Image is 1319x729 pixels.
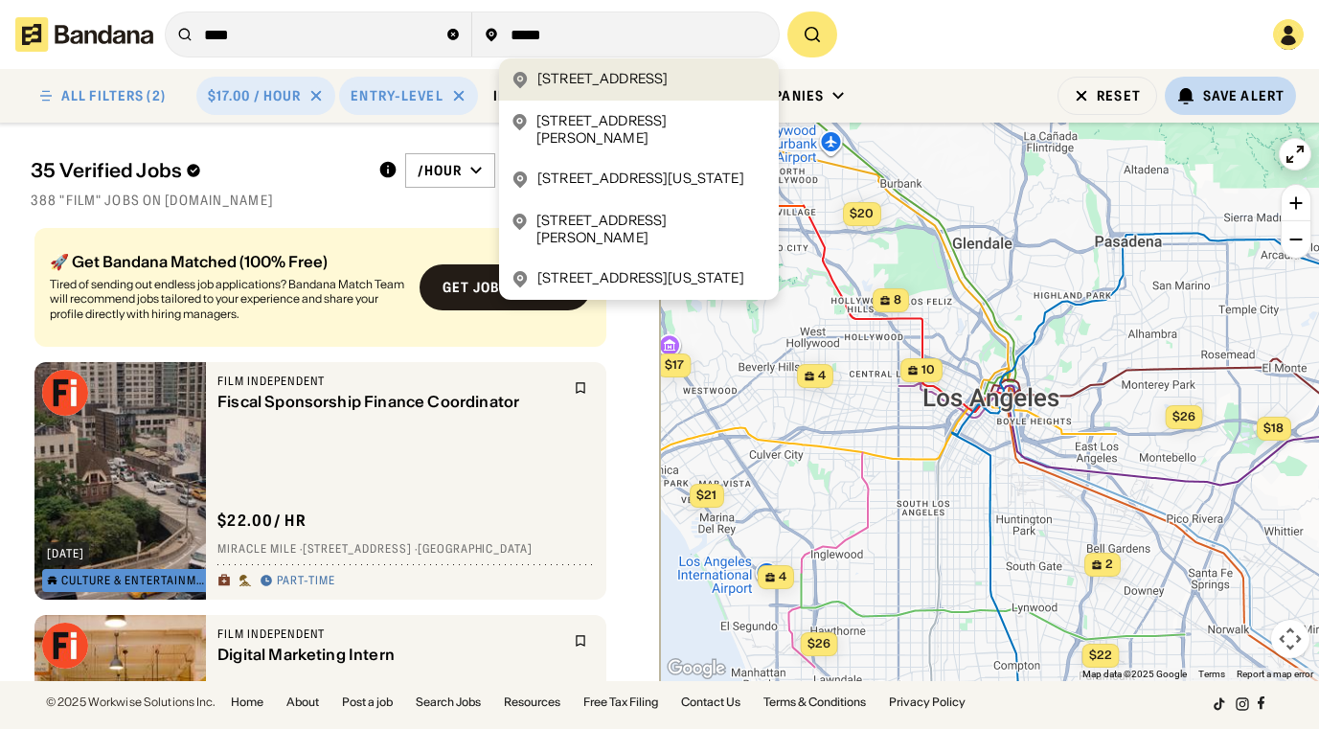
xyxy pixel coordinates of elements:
a: About [286,696,319,708]
div: [STREET_ADDRESS][PERSON_NAME] [536,112,767,147]
a: Privacy Policy [889,696,966,708]
a: Resources [504,696,560,708]
div: 35 Verified Jobs [31,159,363,182]
div: [STREET_ADDRESS][US_STATE] [537,269,744,288]
div: Companies [743,87,824,104]
span: $22 [1088,648,1111,662]
span: 2 [1105,557,1113,573]
div: [DATE] [47,548,84,559]
span: 4 [818,368,826,384]
div: Tired of sending out endless job applications? Bandana Match Team will recommend jobs tailored to... [50,277,404,322]
a: Terms & Conditions [763,696,866,708]
div: Culture & Entertainment [61,575,209,586]
div: [STREET_ADDRESS][PERSON_NAME] [536,212,767,246]
img: Film Independent logo [42,623,88,669]
span: $18 [1263,421,1284,435]
div: $ 22.00 / hr [217,511,307,531]
div: $17.00 / hour [208,87,302,104]
div: Film Independent [217,374,562,389]
span: $26 [1171,409,1194,423]
a: Search Jobs [416,696,481,708]
div: 🚀 Get Bandana Matched (100% Free) [50,254,404,269]
img: Bandana logotype [15,17,153,52]
button: Map camera controls [1271,620,1309,658]
div: Part-time [277,574,335,589]
div: grid [31,220,629,681]
a: Open this area in Google Maps (opens a new window) [665,656,728,681]
div: Save Alert [1203,87,1285,104]
div: ALL FILTERS (2) [61,89,166,103]
span: $20 [850,206,874,220]
div: Film Independent [217,626,562,642]
span: 10 [921,362,935,378]
div: 388 "film" jobs on [DOMAIN_NAME] [31,192,629,209]
span: $26 [807,636,830,650]
div: Industries [493,87,576,104]
div: Entry-Level [351,87,443,104]
a: Contact Us [681,696,740,708]
span: Map data ©2025 Google [1082,669,1187,679]
span: $21 [696,488,716,502]
div: /hour [418,162,463,179]
a: Post a job [342,696,393,708]
div: Miracle Mile · [STREET_ADDRESS] · [GEOGRAPHIC_DATA] [217,542,595,558]
a: Terms (opens in new tab) [1198,669,1225,679]
div: Get job matches [443,281,568,294]
a: Home [231,696,263,708]
div: © 2025 Workwise Solutions Inc. [46,696,216,708]
div: Reset [1097,89,1141,103]
a: Free Tax Filing [583,696,658,708]
div: Digital Marketing Intern [217,646,562,664]
img: Google [665,656,728,681]
div: [STREET_ADDRESS][US_STATE] [537,170,744,189]
a: Report a map error [1237,669,1313,679]
span: 4 [779,569,786,585]
div: [STREET_ADDRESS] [537,70,668,89]
span: 8 [894,292,901,308]
div: Fiscal Sponsorship Finance Coordinator [217,393,562,411]
img: Film Independent logo [42,370,88,416]
span: $17 [664,357,683,372]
